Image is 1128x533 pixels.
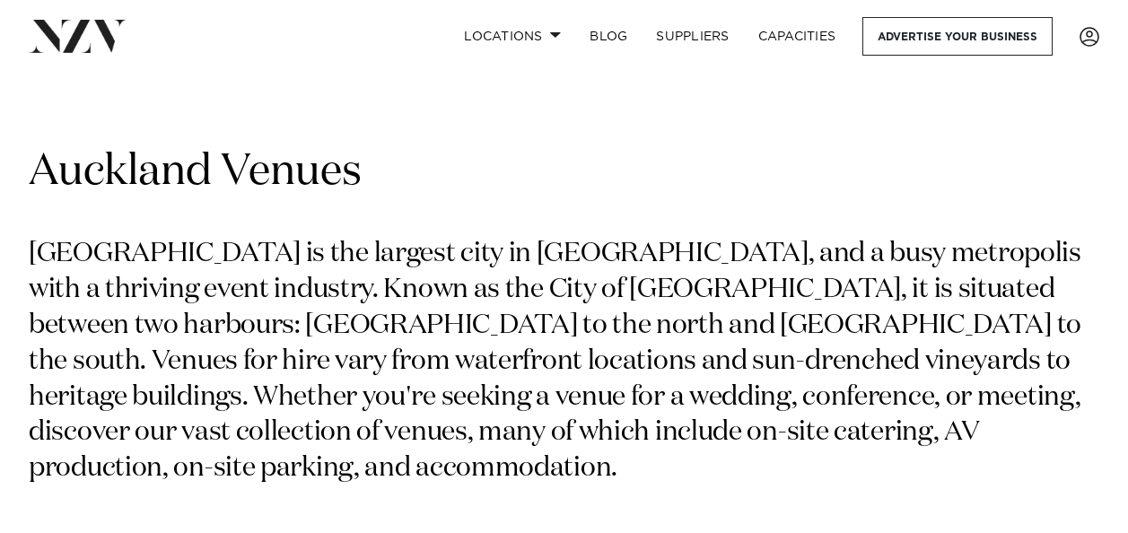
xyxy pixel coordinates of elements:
[642,17,743,56] a: SUPPLIERS
[450,17,575,56] a: Locations
[744,17,851,56] a: Capacities
[29,20,127,52] img: nzv-logo.png
[575,17,642,56] a: BLOG
[29,144,1099,201] h1: Auckland Venues
[29,237,1099,487] p: [GEOGRAPHIC_DATA] is the largest city in [GEOGRAPHIC_DATA], and a busy metropolis with a thriving...
[862,17,1053,56] a: Advertise your business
